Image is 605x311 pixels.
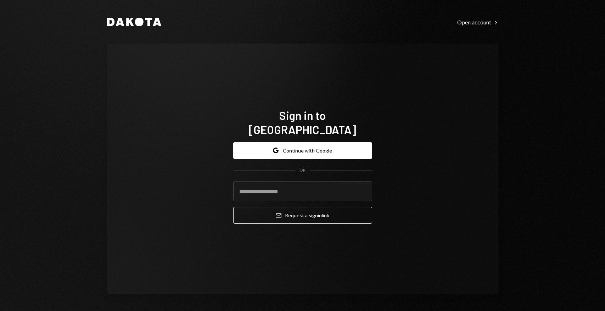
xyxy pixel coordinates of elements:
[299,167,306,173] div: OR
[233,207,372,224] button: Request a signinlink
[457,18,498,26] a: Open account
[233,108,372,137] h1: Sign in to [GEOGRAPHIC_DATA]
[233,142,372,159] button: Continue with Google
[457,19,498,26] div: Open account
